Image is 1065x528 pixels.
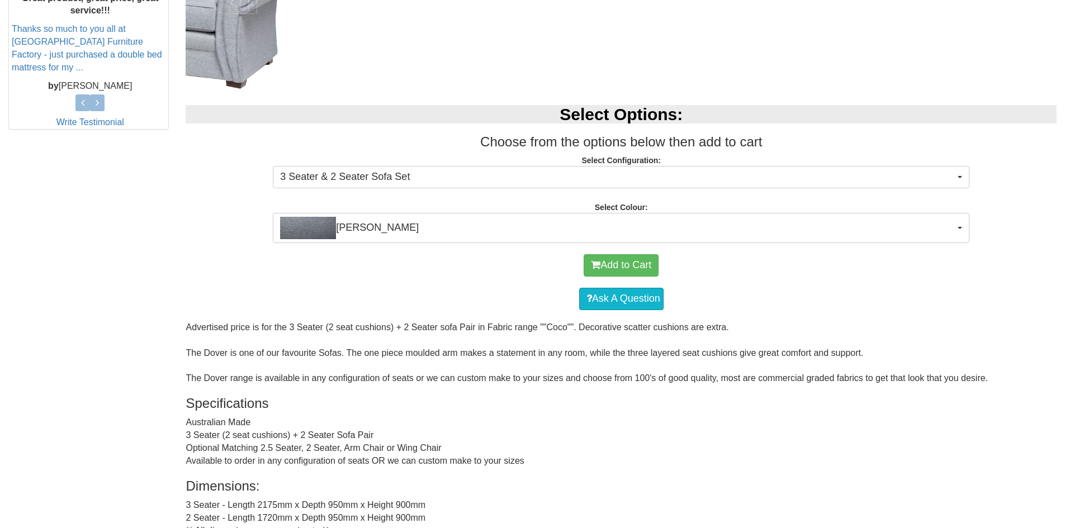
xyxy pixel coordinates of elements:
[273,166,969,188] button: 3 Seater & 2 Seater Sofa Set
[280,217,336,239] img: Coco Slate
[560,105,683,123] b: Select Options:
[12,80,168,93] p: [PERSON_NAME]
[186,135,1057,149] h3: Choose from the options below then add to cart
[186,396,1057,411] h3: Specifications
[186,479,1057,493] h3: Dimensions:
[12,24,162,72] a: Thanks so much to you all at [GEOGRAPHIC_DATA] Furniture Factory - just purchased a double bed ma...
[280,217,955,239] span: [PERSON_NAME]
[273,213,969,243] button: Coco Slate[PERSON_NAME]
[581,156,661,165] strong: Select Configuration:
[48,81,59,91] b: by
[584,254,659,277] button: Add to Cart
[579,288,664,310] a: Ask A Question
[56,117,124,127] a: Write Testimonial
[595,203,648,212] strong: Select Colour:
[280,170,955,184] span: 3 Seater & 2 Seater Sofa Set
